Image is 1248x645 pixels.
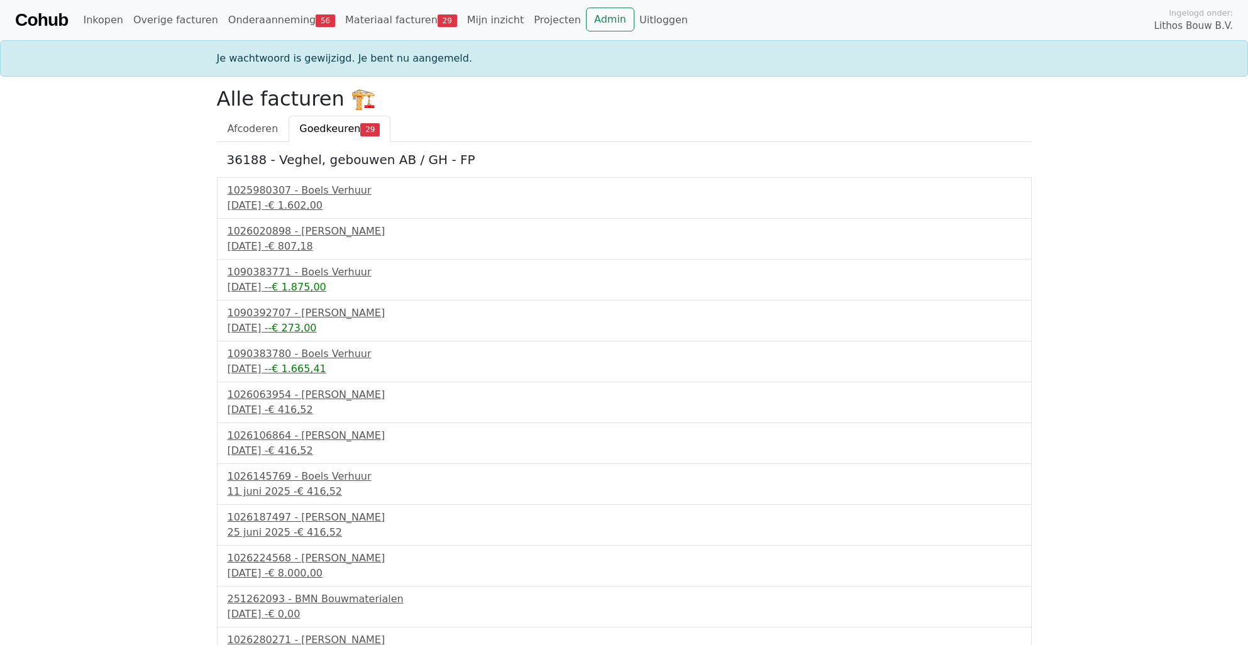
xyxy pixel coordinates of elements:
span: € 416,52 [268,444,312,456]
div: 1026187497 - [PERSON_NAME] [228,510,1021,525]
div: 1026106864 - [PERSON_NAME] [228,428,1021,443]
span: 29 [360,123,380,136]
span: -€ 1.875,00 [268,281,326,293]
div: [DATE] - [228,239,1021,254]
a: 1026106864 - [PERSON_NAME][DATE] -€ 416,52 [228,428,1021,458]
div: 1026224568 - [PERSON_NAME] [228,551,1021,566]
a: Cohub [15,5,68,35]
a: Inkopen [78,8,128,33]
a: Projecten [529,8,586,33]
span: 29 [438,14,457,27]
a: Uitloggen [634,8,693,33]
span: Lithos Bouw B.V. [1154,19,1233,33]
div: [DATE] - [228,443,1021,458]
span: € 416,52 [268,404,312,416]
a: 251262093 - BMN Bouwmaterialen[DATE] -€ 0,00 [228,592,1021,622]
div: 25 juni 2025 - [228,525,1021,540]
div: [DATE] - [228,321,1021,336]
div: [DATE] - [228,280,1021,295]
span: Ingelogd onder: [1169,7,1233,19]
a: 1026063954 - [PERSON_NAME][DATE] -€ 416,52 [228,387,1021,417]
span: Afcoderen [228,123,279,135]
a: 1090392707 - [PERSON_NAME][DATE] --€ 273,00 [228,306,1021,336]
div: 251262093 - BMN Bouwmaterialen [228,592,1021,607]
span: € 416,52 [297,526,342,538]
a: Afcoderen [217,116,289,142]
span: € 0,00 [268,608,300,620]
div: 1026020898 - [PERSON_NAME] [228,224,1021,239]
div: 1090383780 - Boels Verhuur [228,346,1021,361]
div: [DATE] - [228,361,1021,377]
span: € 807,18 [268,240,312,252]
h2: Alle facturen 🏗️ [217,87,1032,111]
a: 1026145769 - Boels Verhuur11 juni 2025 -€ 416,52 [228,469,1021,499]
a: 1025980307 - Boels Verhuur[DATE] -€ 1.602,00 [228,183,1021,213]
div: 1026063954 - [PERSON_NAME] [228,387,1021,402]
div: [DATE] - [228,566,1021,581]
a: Mijn inzicht [462,8,529,33]
a: Admin [586,8,634,31]
div: [DATE] - [228,402,1021,417]
span: € 416,52 [297,485,342,497]
a: 1026187497 - [PERSON_NAME]25 juni 2025 -€ 416,52 [228,510,1021,540]
span: Goedkeuren [299,123,360,135]
a: Materiaal facturen29 [340,8,462,33]
a: 1026020898 - [PERSON_NAME][DATE] -€ 807,18 [228,224,1021,254]
span: -€ 273,00 [268,322,316,334]
h5: 36188 - Veghel, gebouwen AB / GH - FP [227,152,1022,167]
a: 1090383780 - Boels Verhuur[DATE] --€ 1.665,41 [228,346,1021,377]
div: 1090383771 - Boels Verhuur [228,265,1021,280]
span: 56 [316,14,335,27]
div: 1025980307 - Boels Verhuur [228,183,1021,198]
span: € 8.000,00 [268,567,323,579]
a: 1026224568 - [PERSON_NAME][DATE] -€ 8.000,00 [228,551,1021,581]
a: Overige facturen [128,8,223,33]
span: -€ 1.665,41 [268,363,326,375]
div: 1026145769 - Boels Verhuur [228,469,1021,484]
div: 11 juni 2025 - [228,484,1021,499]
div: [DATE] - [228,607,1021,622]
div: 1090392707 - [PERSON_NAME] [228,306,1021,321]
div: [DATE] - [228,198,1021,213]
div: Je wachtwoord is gewijzigd. Je bent nu aangemeld. [209,51,1039,66]
span: € 1.602,00 [268,199,323,211]
a: Goedkeuren29 [289,116,390,142]
a: Onderaanneming56 [223,8,340,33]
a: 1090383771 - Boels Verhuur[DATE] --€ 1.875,00 [228,265,1021,295]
